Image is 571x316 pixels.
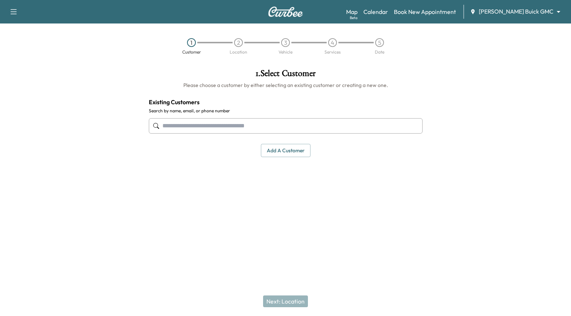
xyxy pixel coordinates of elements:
div: 2 [234,38,243,47]
a: MapBeta [346,7,358,16]
button: Add a customer [261,144,310,157]
div: 1 [187,38,196,47]
div: Location [230,50,247,54]
img: Curbee Logo [268,7,303,17]
div: Date [375,50,384,54]
div: 4 [328,38,337,47]
div: Beta [350,15,358,21]
a: Book New Appointment [394,7,456,16]
h1: 1 . Select Customer [149,69,423,81]
span: [PERSON_NAME] Buick GMC [479,7,553,16]
h6: Please choose a customer by either selecting an existing customer or creating a new one. [149,81,423,89]
a: Calendar [363,7,388,16]
div: 3 [281,38,290,47]
h4: Existing Customers [149,98,423,106]
div: Customer [182,50,201,54]
label: Search by name, email, or phone number [149,108,423,114]
div: 5 [375,38,384,47]
div: Services [324,50,341,54]
div: Vehicle [279,50,292,54]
